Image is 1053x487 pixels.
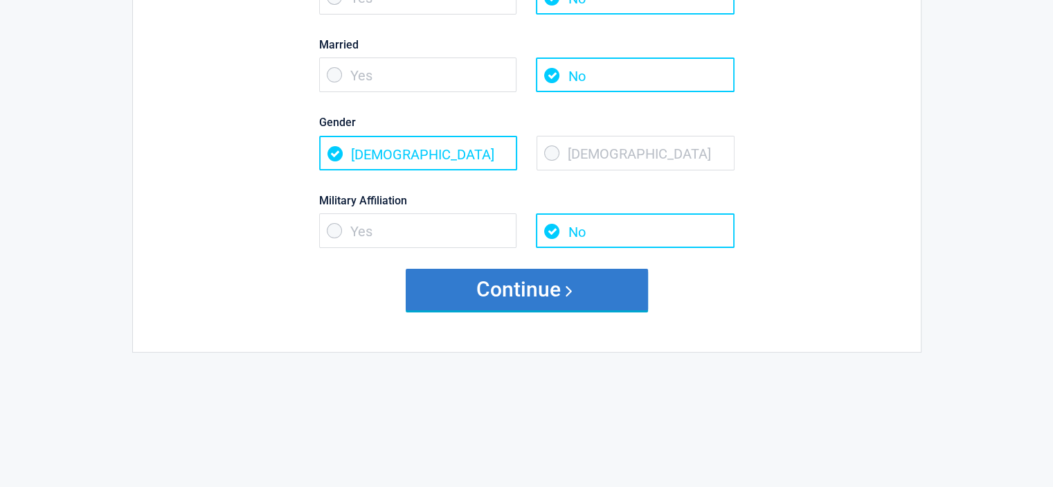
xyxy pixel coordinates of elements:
[319,113,735,132] label: Gender
[319,136,517,170] span: [DEMOGRAPHIC_DATA]
[406,269,648,310] button: Continue
[319,191,735,210] label: Military Affiliation
[536,57,734,92] span: No
[536,213,734,248] span: No
[319,213,517,248] span: Yes
[537,136,735,170] span: [DEMOGRAPHIC_DATA]
[319,35,735,54] label: Married
[319,57,517,92] span: Yes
